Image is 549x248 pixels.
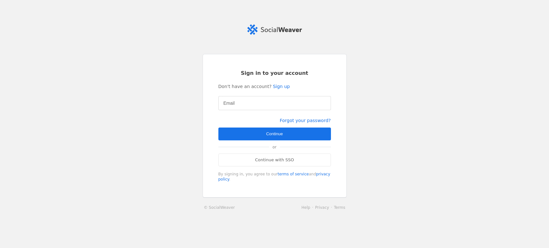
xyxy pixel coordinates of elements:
li: · [329,204,334,211]
li: · [310,204,315,211]
input: Email [224,99,326,107]
button: Continue [218,128,331,140]
span: Continue [266,131,283,137]
a: Privacy [315,205,329,210]
span: or [269,141,279,154]
span: Sign in to your account [241,70,308,77]
span: Don't have an account? [218,83,272,90]
a: terms of service [278,172,309,176]
div: By signing in, you agree to our and . [218,172,331,182]
a: Terms [334,205,345,210]
a: Continue with SSO [218,154,331,166]
mat-label: Email [224,99,235,107]
a: privacy policy [218,172,330,182]
a: Sign up [273,83,290,90]
a: Help [301,205,310,210]
a: Forgot your password? [280,118,331,123]
a: © SocialWeaver [204,204,235,211]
